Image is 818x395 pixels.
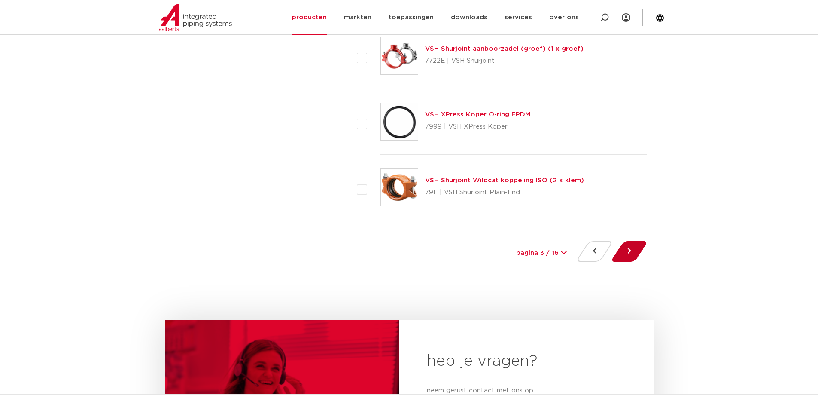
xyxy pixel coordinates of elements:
[381,169,418,206] img: Thumbnail for VSH Shurjoint Wildcat koppeling ISO (2 x klem)
[381,37,418,74] img: Thumbnail for VSH Shurjoint aanboorzadel (groef) (1 x groef)
[425,120,530,134] p: 7999 | VSH XPress Koper
[425,111,530,118] a: VSH XPress Koper O-ring EPDM
[425,186,584,199] p: 79E | VSH Shurjoint Plain-End
[425,46,584,52] a: VSH Shurjoint aanboorzadel (groef) (1 x groef)
[425,177,584,184] a: VSH Shurjoint Wildcat koppeling ISO (2 x klem)
[425,54,584,68] p: 7722E | VSH Shurjoint
[381,103,418,140] img: Thumbnail for VSH XPress Koper O-ring EPDM
[427,351,626,372] h2: heb je vragen?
